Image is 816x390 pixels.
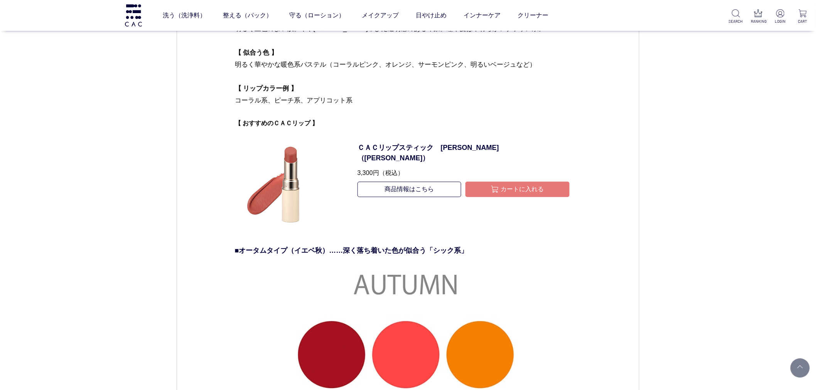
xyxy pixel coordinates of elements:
a: 洗う（洗浄料） [163,5,206,26]
p: SEARCH [729,18,743,24]
img: tab_keywords_by_traffic_grey.svg [81,45,87,52]
a: LOGIN [773,9,787,24]
p: CART [796,18,810,24]
p: LOGIN [773,18,787,24]
span: （税込） [379,170,404,176]
div: ドメイン概要 [35,46,64,51]
a: RANKING [751,9,765,24]
a: インナーケア [464,5,501,26]
img: website_grey.svg [12,20,19,27]
a: 守る（ローション） [289,5,345,26]
img: tab_domain_overview_orange.svg [26,45,32,52]
img: logo_orange.svg [12,12,19,18]
p: 3,300円 [357,168,570,178]
img: logo [124,4,143,26]
a: 整える（パック） [223,5,272,26]
span: 【 似合う色 】 [235,49,278,56]
img: リップスティック茜（あかね） [235,128,346,239]
div: ドメイン: [DOMAIN_NAME] [20,20,89,27]
a: CART [796,9,810,24]
p: ■オータムタイプ（イエベ秋）……深く落ち着いた色が似合う「シック系」 [235,245,582,256]
a: 日やけ止め [416,5,447,26]
div: v 4.0.25 [22,12,38,18]
a: 商品情報はこちら [357,182,461,197]
span: 【 おすすめのＣＡＣリップ 】 [235,120,319,126]
button: カートに入れる [465,182,569,197]
p: RANKING [751,18,765,24]
a: メイクアップ [362,5,399,26]
div: キーワード流入 [89,46,124,51]
a: クリーナー [518,5,548,26]
a: ＣＡＣリップスティック [PERSON_NAME]（[PERSON_NAME]） [357,143,570,163]
a: SEARCH [729,9,743,24]
span: 【 リップカラー例 】 [235,84,298,92]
